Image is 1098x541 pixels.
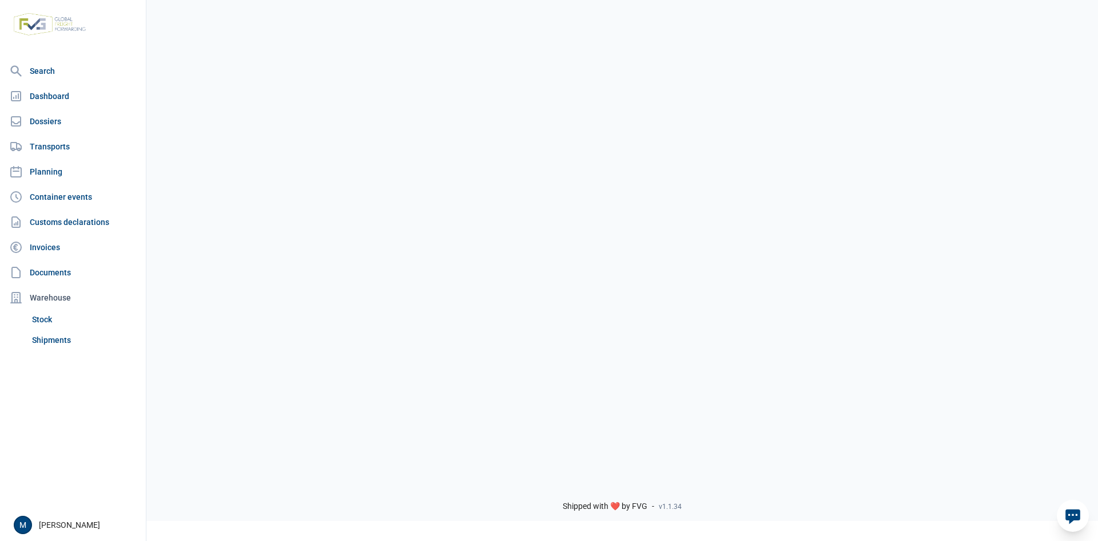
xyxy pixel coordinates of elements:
[5,60,141,82] a: Search
[27,330,141,350] a: Shipments
[27,309,141,330] a: Stock
[5,160,141,183] a: Planning
[659,502,682,511] span: v1.1.34
[14,516,139,534] div: [PERSON_NAME]
[563,501,647,512] span: Shipped with ❤️ by FVG
[652,501,654,512] span: -
[5,211,141,234] a: Customs declarations
[5,236,141,259] a: Invoices
[5,110,141,133] a: Dossiers
[5,261,141,284] a: Documents
[5,185,141,208] a: Container events
[5,135,141,158] a: Transports
[5,85,141,108] a: Dashboard
[14,516,32,534] button: M
[9,9,90,40] img: FVG - Global freight forwarding
[5,286,141,309] div: Warehouse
